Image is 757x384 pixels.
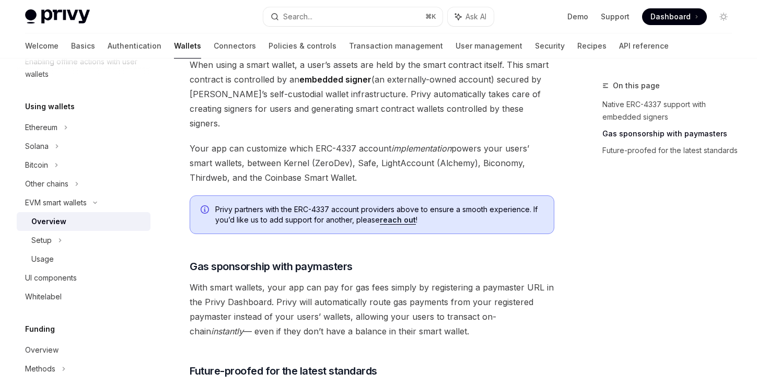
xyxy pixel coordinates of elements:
[17,269,150,287] a: UI components
[25,196,87,209] div: EVM smart wallets
[25,121,57,134] div: Ethereum
[190,259,353,274] span: Gas sponsorship with paymasters
[613,79,660,92] span: On this page
[214,33,256,59] a: Connectors
[448,7,494,26] button: Ask AI
[391,143,451,154] em: implementation
[190,280,554,339] span: With smart wallets, your app can pay for gas fees simply by registering a paymaster URL in the Pr...
[25,140,49,153] div: Solana
[17,341,150,359] a: Overview
[425,13,436,21] span: ⌘ K
[380,215,416,225] a: reach out
[25,363,55,375] div: Methods
[263,7,442,26] button: Search...⌘K
[602,142,740,159] a: Future-proofed for the latest standards
[25,272,77,284] div: UI components
[25,344,59,356] div: Overview
[108,33,161,59] a: Authentication
[190,364,377,378] span: Future-proofed for the latest standards
[25,33,59,59] a: Welcome
[535,33,565,59] a: Security
[17,212,150,231] a: Overview
[190,141,554,185] span: Your app can customize which ERC-4337 account powers your users’ smart wallets, between Kernel (Z...
[25,100,75,113] h5: Using wallets
[602,96,740,125] a: Native ERC-4337 support with embedded signers
[174,33,201,59] a: Wallets
[71,33,95,59] a: Basics
[601,11,630,22] a: Support
[299,74,371,85] strong: embedded signer
[619,33,669,59] a: API reference
[190,57,554,131] span: When using a smart wallet, a user’s assets are held by the smart contract itself. This smart cont...
[31,234,52,247] div: Setup
[650,11,691,22] span: Dashboard
[465,11,486,22] span: Ask AI
[567,11,588,22] a: Demo
[215,204,543,225] span: Privy partners with the ERC-4337 account providers above to ensure a smooth experience. If you’d ...
[25,9,90,24] img: light logo
[715,8,732,25] button: Toggle dark mode
[201,205,211,216] svg: Info
[31,253,54,265] div: Usage
[25,159,48,171] div: Bitcoin
[283,10,312,23] div: Search...
[642,8,707,25] a: Dashboard
[269,33,336,59] a: Policies & controls
[17,287,150,306] a: Whitelabel
[349,33,443,59] a: Transaction management
[25,178,68,190] div: Other chains
[602,125,740,142] a: Gas sponsorship with paymasters
[17,250,150,269] a: Usage
[211,326,243,336] em: instantly
[25,290,62,303] div: Whitelabel
[456,33,522,59] a: User management
[25,323,55,335] h5: Funding
[31,215,66,228] div: Overview
[577,33,607,59] a: Recipes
